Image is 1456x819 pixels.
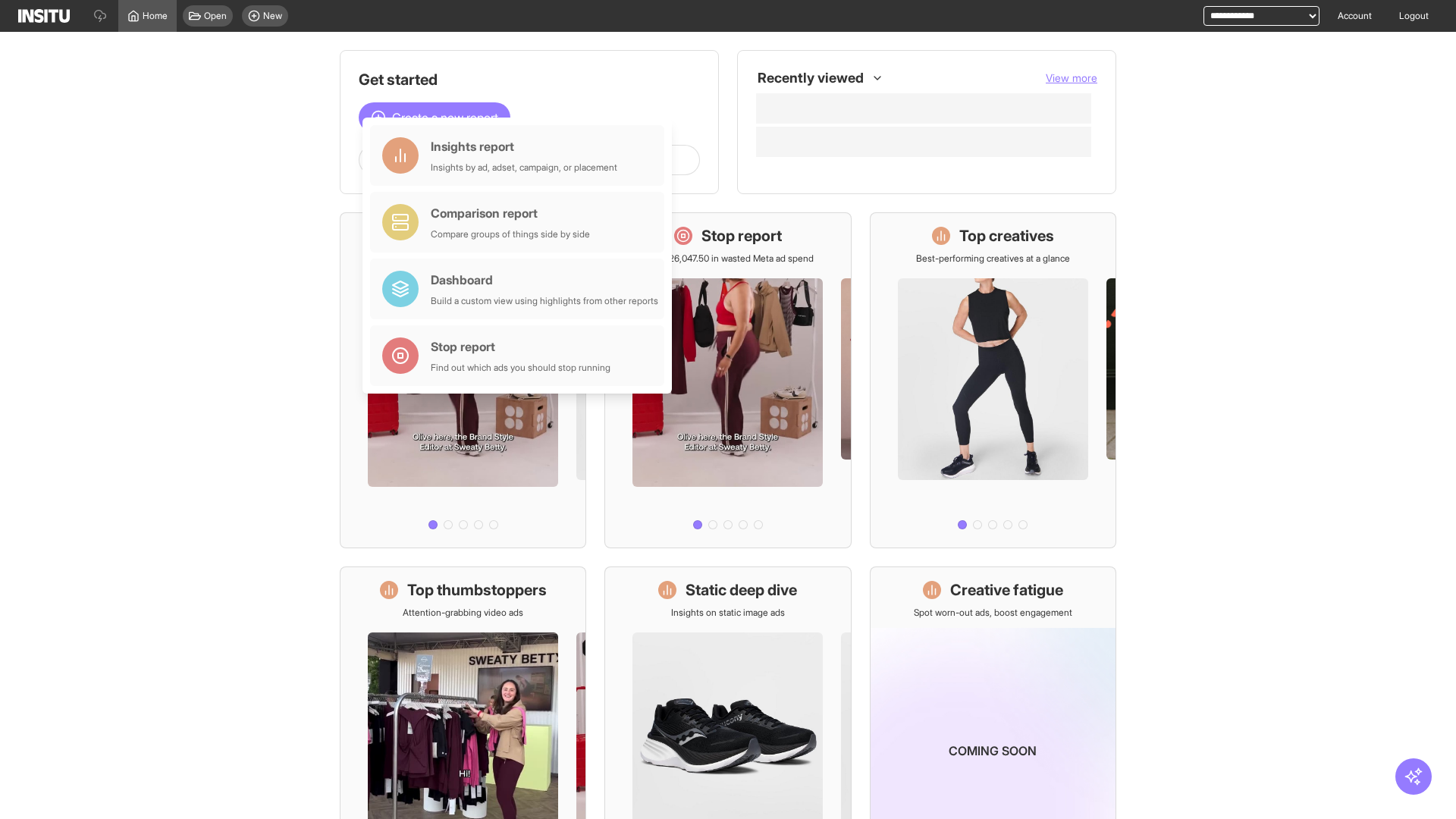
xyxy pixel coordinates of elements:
h1: Top creatives [959,225,1054,246]
p: Attention-grabbing video ads [403,607,523,619]
p: Save £26,047.50 in wasted Meta ad spend [642,253,814,265]
div: Build a custom view using highlights from other reports [431,295,658,307]
a: Top creativesBest-performing creatives at a glance [870,212,1116,548]
span: Create a new report [392,108,498,127]
h1: Stop report [701,225,782,246]
h1: Static deep dive [686,579,797,601]
span: New [263,10,282,22]
img: Logo [18,9,70,23]
div: Insights report [431,137,617,155]
div: Comparison report [431,204,590,222]
div: Find out which ads you should stop running [431,362,610,374]
h1: Get started [359,69,700,90]
button: View more [1046,71,1097,86]
div: Insights by ad, adset, campaign, or placement [431,162,617,174]
button: Create a new report [359,102,510,133]
span: View more [1046,71,1097,84]
div: Dashboard [431,271,658,289]
div: Compare groups of things side by side [431,228,590,240]
span: Open [204,10,227,22]
span: Home [143,10,168,22]
a: What's live nowSee all active ads instantly [340,212,586,548]
h1: Top thumbstoppers [407,579,547,601]
p: Best-performing creatives at a glance [916,253,1070,265]
p: Insights on static image ads [671,607,785,619]
a: Stop reportSave £26,047.50 in wasted Meta ad spend [604,212,851,548]
div: Stop report [431,337,610,356]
